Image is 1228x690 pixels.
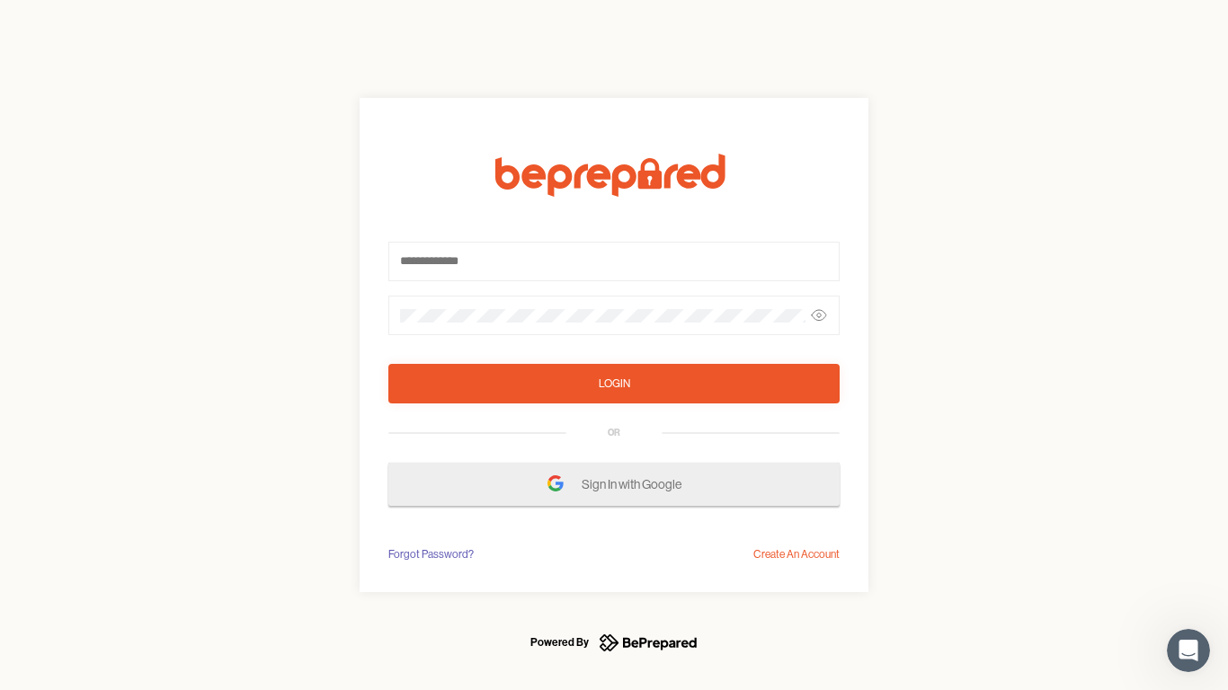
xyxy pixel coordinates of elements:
div: Login [599,375,630,393]
span: Sign In with Google [582,468,690,500]
div: OR [608,426,620,440]
div: Forgot Password? [388,545,474,563]
div: Powered By [530,632,589,653]
div: Create An Account [753,545,840,563]
button: Sign In with Google [388,463,840,506]
iframe: Intercom live chat [1167,629,1210,672]
button: Login [388,364,840,403]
